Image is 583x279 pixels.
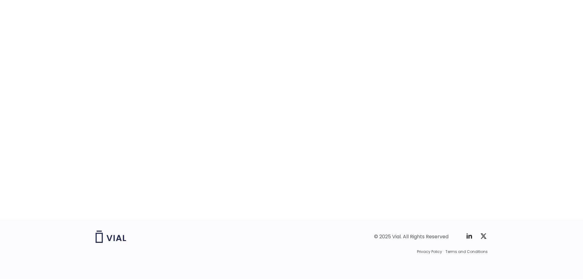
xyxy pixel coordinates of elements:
div: © 2025 Vial. All Rights Reserved [374,233,449,240]
a: Privacy Policy [417,249,442,254]
a: Terms and Conditions [445,249,488,254]
img: Vial logo wih "Vial" spelled out [96,231,126,243]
